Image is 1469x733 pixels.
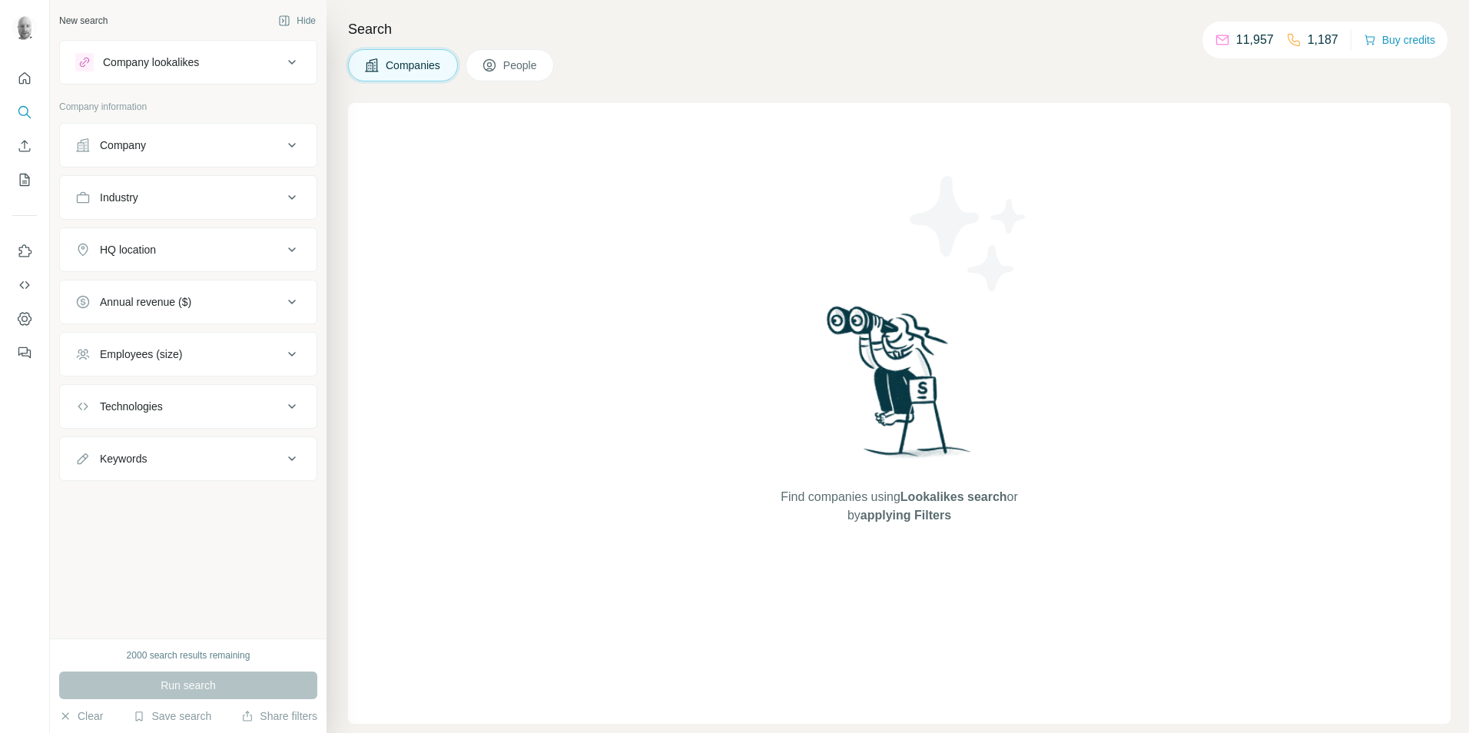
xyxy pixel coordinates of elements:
p: 1,187 [1308,31,1338,49]
span: Companies [386,58,442,73]
div: Company lookalikes [103,55,199,70]
div: HQ location [100,242,156,257]
span: applying Filters [861,509,951,522]
button: Buy credits [1364,29,1435,51]
button: Dashboard [12,305,37,333]
button: My lists [12,166,37,194]
p: 11,957 [1236,31,1274,49]
div: Annual revenue ($) [100,294,191,310]
img: Surfe Illustration - Stars [900,164,1038,303]
div: Keywords [100,451,147,466]
button: Search [12,98,37,126]
button: Feedback [12,339,37,366]
div: Employees (size) [100,347,182,362]
div: Industry [100,190,138,205]
span: Lookalikes search [900,490,1007,503]
img: Surfe Illustration - Woman searching with binoculars [820,302,980,473]
h4: Search [348,18,1451,40]
div: 2000 search results remaining [127,648,250,662]
img: Avatar [12,15,37,40]
button: Clear [59,708,103,724]
button: Hide [267,9,327,32]
button: Share filters [241,708,317,724]
button: Save search [133,708,211,724]
button: Quick start [12,65,37,92]
button: Keywords [60,440,317,477]
button: Employees (size) [60,336,317,373]
button: Annual revenue ($) [60,284,317,320]
span: Find companies using or by [776,488,1022,525]
div: New search [59,14,108,28]
button: Industry [60,179,317,216]
div: Technologies [100,399,163,414]
button: Technologies [60,388,317,425]
p: Company information [59,100,317,114]
button: HQ location [60,231,317,268]
button: Company lookalikes [60,44,317,81]
button: Use Surfe on LinkedIn [12,237,37,265]
button: Use Surfe API [12,271,37,299]
button: Company [60,127,317,164]
button: Enrich CSV [12,132,37,160]
div: Company [100,138,146,153]
span: People [503,58,539,73]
